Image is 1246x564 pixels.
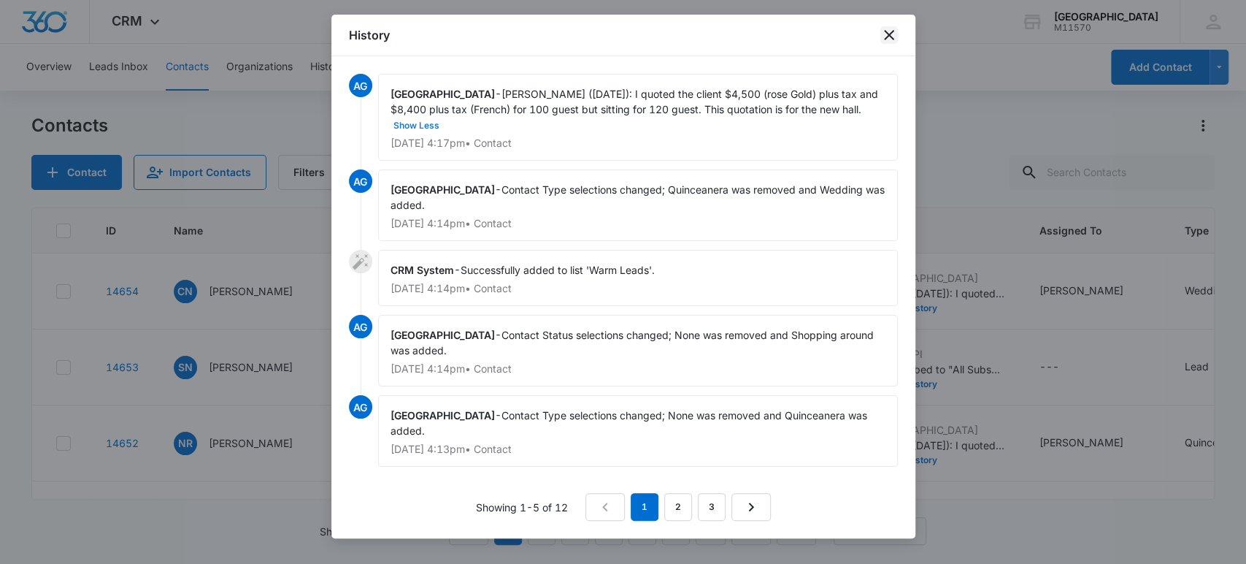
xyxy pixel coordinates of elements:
a: Next Page [731,493,771,521]
span: AG [349,315,372,338]
button: Show Less [391,121,442,130]
p: Showing 1-5 of 12 [476,500,568,515]
nav: Pagination [585,493,771,521]
p: [DATE] 4:17pm • Contact [391,138,885,148]
p: [DATE] 4:14pm • Contact [391,364,885,374]
div: - [378,169,898,241]
p: [DATE] 4:14pm • Contact [391,283,885,294]
span: AG [349,169,372,193]
div: - [378,74,898,161]
h1: History [349,26,390,44]
div: - [378,395,898,467]
button: close [880,26,898,44]
span: [GEOGRAPHIC_DATA] [391,88,495,100]
em: 1 [631,493,658,521]
span: AG [349,395,372,419]
span: CRM System [391,264,454,276]
span: [PERSON_NAME] ([DATE]): I quoted the client $4,500 (rose Gold) plus tax and $8,400 plus tax (Fren... [391,88,881,131]
span: AG [349,74,372,97]
span: Contact Type selections changed; None was removed and Quinceanera was added. [391,409,870,437]
p: [DATE] 4:13pm • Contact [391,444,885,454]
p: [DATE] 4:14pm • Contact [391,218,885,229]
span: [GEOGRAPHIC_DATA] [391,183,495,196]
span: Contact Status selections changed; None was removed and Shopping around was added. [391,329,877,357]
a: Page 3 [698,493,726,521]
span: Contact Type selections changed; Quinceanera was removed and Wedding was added. [391,183,888,211]
a: Page 2 [664,493,692,521]
span: [GEOGRAPHIC_DATA] [391,329,495,341]
div: - [378,250,898,306]
span: Successfully added to list 'Warm Leads'. [461,264,655,276]
span: [GEOGRAPHIC_DATA] [391,409,495,422]
div: - [378,315,898,386]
